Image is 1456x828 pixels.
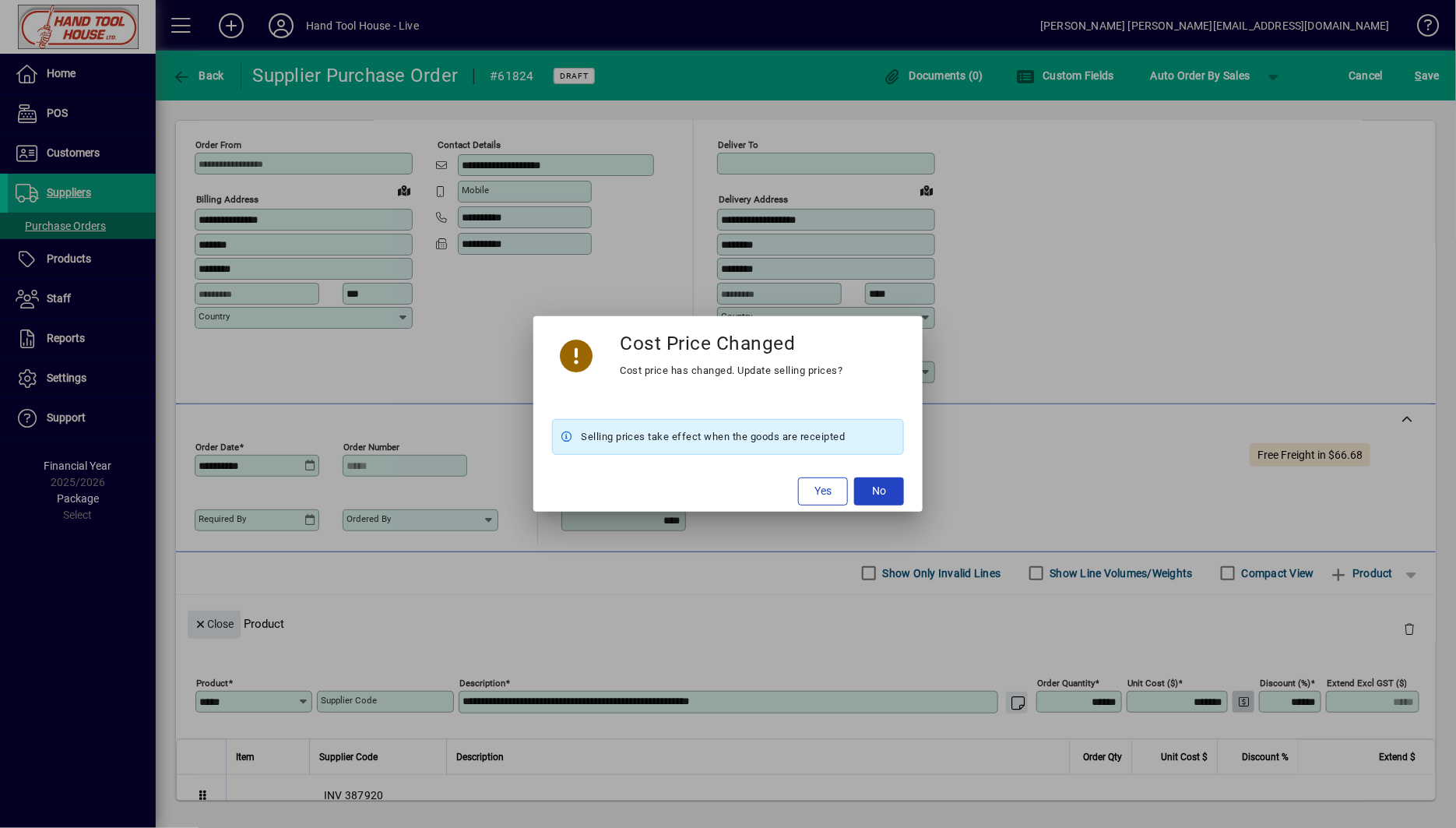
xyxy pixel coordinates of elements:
span: No [872,483,886,499]
h3: Cost Price Changed [621,332,796,354]
span: Yes [814,483,832,499]
span: Selling prices take effect when the goods are receipted [581,428,846,446]
button: No [854,477,904,506]
div: Cost price has changed. Update selling prices? [621,361,843,380]
button: Yes [798,477,848,506]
